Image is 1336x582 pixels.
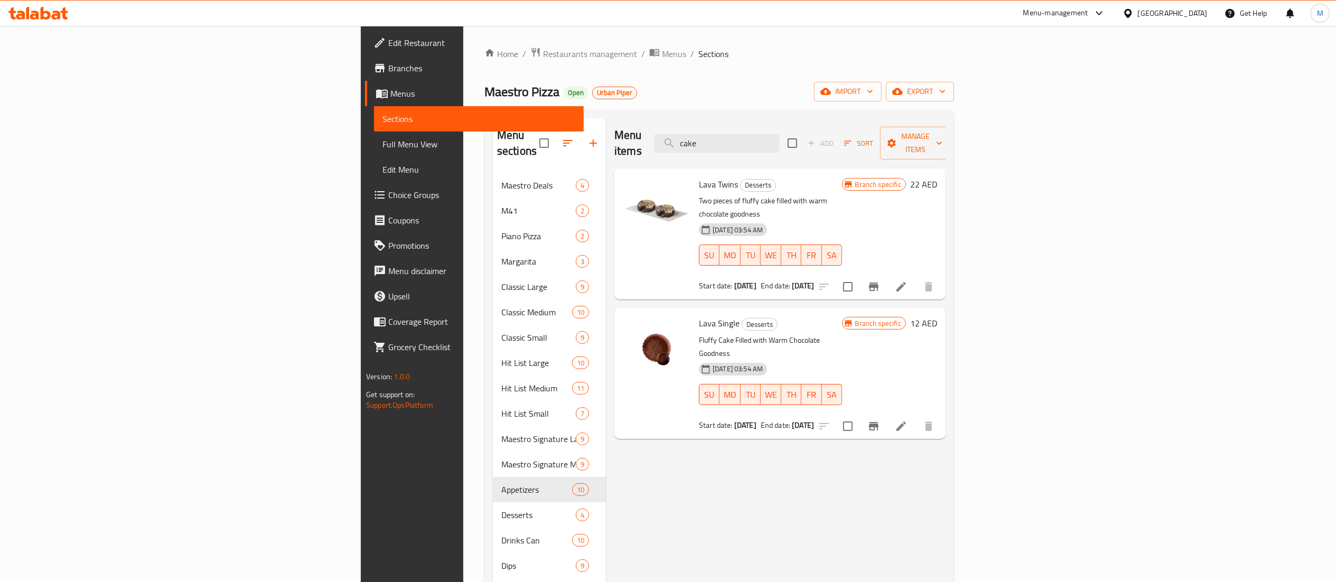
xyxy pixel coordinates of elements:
[501,331,576,344] div: Classic Small
[745,248,756,263] span: TU
[484,47,954,61] nav: breadcrumb
[365,334,584,360] a: Grocery Checklist
[1023,7,1088,20] div: Menu-management
[382,112,575,125] span: Sections
[388,36,575,49] span: Edit Restaurant
[734,418,756,432] b: [DATE]
[366,398,433,412] a: Support.OpsPlatform
[576,510,588,520] span: 4
[573,358,588,368] span: 10
[662,48,686,60] span: Menus
[365,30,584,55] a: Edit Restaurant
[365,208,584,233] a: Coupons
[493,452,606,477] div: Maestro Signature Medium9
[382,138,575,151] span: Full Menu View
[576,331,589,344] div: items
[781,384,801,405] button: TH
[501,356,572,369] span: Hit List Large
[388,315,575,328] span: Coverage Report
[792,279,814,293] b: [DATE]
[761,279,790,293] span: End date:
[916,274,941,299] button: delete
[576,206,588,216] span: 2
[573,536,588,546] span: 10
[388,239,575,252] span: Promotions
[861,414,886,439] button: Branch-specific-item
[493,350,606,376] div: Hit List Large10
[724,387,736,402] span: MO
[690,48,694,60] li: /
[844,137,873,149] span: Sort
[501,204,576,217] span: M41
[741,384,761,405] button: TU
[786,387,797,402] span: TH
[801,384,821,405] button: FR
[501,382,572,395] div: Hit List Medium
[745,387,756,402] span: TU
[576,230,589,242] div: items
[501,534,572,547] span: Drinks Can
[576,231,588,241] span: 2
[699,418,733,432] span: Start date:
[806,387,817,402] span: FR
[614,127,642,159] h2: Menu items
[374,157,584,182] a: Edit Menu
[366,370,392,383] span: Version:
[576,181,588,191] span: 4
[886,82,954,101] button: export
[501,483,572,496] span: Appetizers
[1138,7,1208,19] div: [GEOGRAPHIC_DATA]
[740,179,776,192] div: Desserts
[801,245,821,266] button: FR
[894,85,946,98] span: export
[501,255,576,268] span: Margarita
[765,387,777,402] span: WE
[394,370,410,383] span: 1.0.0
[493,223,606,249] div: Piano Pizza2
[572,306,589,318] div: items
[576,407,589,420] div: items
[792,418,814,432] b: [DATE]
[493,274,606,299] div: Classic Large9
[889,130,942,156] span: Manage items
[699,384,720,405] button: SU
[576,282,588,292] span: 9
[388,189,575,201] span: Choice Groups
[366,388,415,401] span: Get support on:
[822,384,842,405] button: SA
[704,248,715,263] span: SU
[576,458,589,471] div: items
[742,318,778,331] div: Desserts
[501,179,576,192] span: Maestro Deals
[910,316,937,331] h6: 12 AED
[501,306,572,318] span: Classic Medium
[861,274,886,299] button: Branch-specific-item
[501,280,576,293] span: Classic Large
[365,182,584,208] a: Choice Groups
[576,409,588,419] span: 7
[493,376,606,401] div: Hit List Medium11
[699,334,842,360] p: Fluffy Cake Filled with Warm Chocolate Goodness
[814,82,882,101] button: import
[649,47,686,61] a: Menus
[501,230,576,242] span: Piano Pizza
[895,280,908,293] a: Edit menu item
[576,179,589,192] div: items
[880,127,951,159] button: Manage items
[493,249,606,274] div: Margarita3
[704,387,715,402] span: SU
[501,559,576,572] span: Dips
[708,225,767,235] span: [DATE] 03:54 AM
[576,559,589,572] div: items
[501,433,576,445] div: Maestro Signature Large
[851,318,905,328] span: Branch specific
[720,245,741,266] button: MO
[572,483,589,496] div: items
[641,48,645,60] li: /
[573,383,588,393] span: 11
[576,509,589,521] div: items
